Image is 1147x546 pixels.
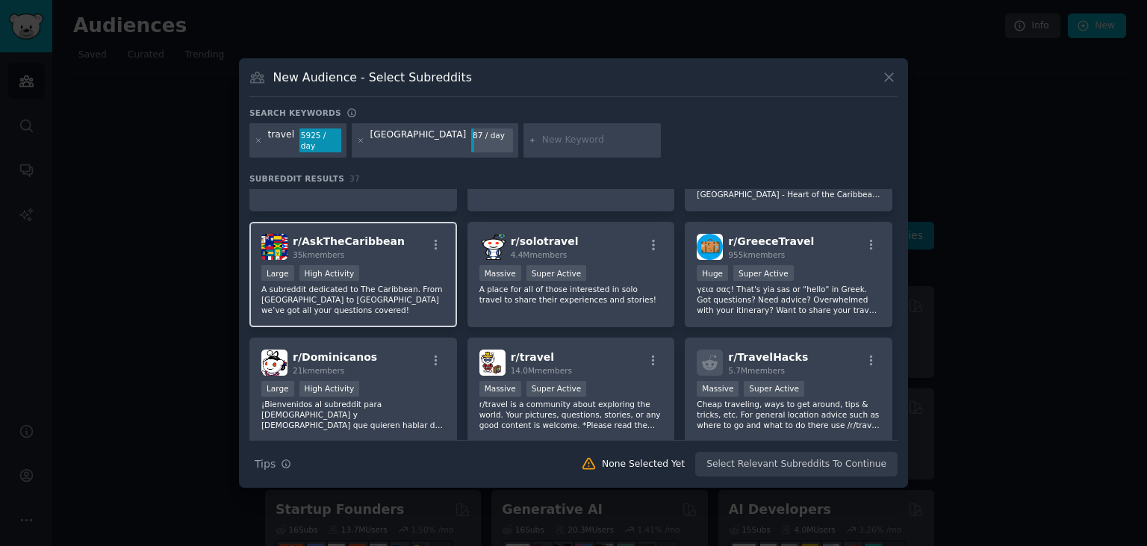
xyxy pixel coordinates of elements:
[733,265,794,281] div: Super Active
[744,381,804,397] div: Super Active
[511,235,579,247] span: r/ solotravel
[268,128,295,152] div: travel
[479,234,506,260] img: solotravel
[542,134,656,147] input: New Keyword
[697,265,728,281] div: Huge
[293,235,405,247] span: r/ AskTheCaribbean
[728,235,814,247] span: r/ GreeceTravel
[293,366,344,375] span: 21k members
[511,250,568,259] span: 4.4M members
[471,128,513,142] div: 87 / day
[249,451,296,477] button: Tips
[479,381,521,397] div: Massive
[602,458,685,471] div: None Selected Yet
[299,381,360,397] div: High Activity
[293,351,377,363] span: r/ Dominicanos
[697,399,880,430] p: Cheap traveling, ways to get around, tips & tricks, etc. For general location advice such as wher...
[511,366,572,375] span: 14.0M members
[370,128,467,152] div: [GEOGRAPHIC_DATA]
[728,366,785,375] span: 5.7M members
[479,399,663,430] p: r/travel is a community about exploring the world. Your pictures, questions, stories, or any good...
[697,381,739,397] div: Massive
[255,456,276,472] span: Tips
[526,381,587,397] div: Super Active
[299,128,341,152] div: 5925 / day
[293,250,344,259] span: 35k members
[261,350,287,376] img: Dominicanos
[273,69,472,85] h3: New Audience - Select Subreddits
[299,265,360,281] div: High Activity
[261,399,445,430] p: ¡Bienvenidos al subreddit para [DEMOGRAPHIC_DATA] y [DEMOGRAPHIC_DATA] que quieren hablar de cual...
[479,350,506,376] img: travel
[479,265,521,281] div: Massive
[261,381,294,397] div: Large
[511,351,555,363] span: r/ travel
[261,234,287,260] img: AskTheCaribbean
[249,173,344,184] span: Subreddit Results
[697,284,880,315] p: γεια σας! That's yia sas or "hello" in Greek. Got questions? Need advice? Overwhelmed with your i...
[261,284,445,315] p: A subreddit dedicated to The Caribbean. From [GEOGRAPHIC_DATA] to [GEOGRAPHIC_DATA] we’ve got all...
[697,234,723,260] img: GreeceTravel
[261,265,294,281] div: Large
[728,351,808,363] span: r/ TravelHacks
[479,284,663,305] p: A place for all of those interested in solo travel to share their experiences and stories!
[249,108,341,118] h3: Search keywords
[728,250,785,259] span: 955k members
[526,265,587,281] div: Super Active
[349,174,360,183] span: 37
